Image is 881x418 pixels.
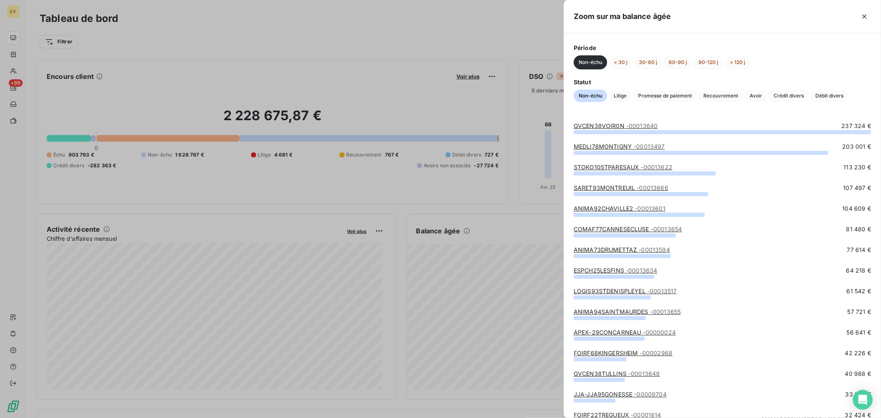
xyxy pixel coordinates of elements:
span: - 00002968 [640,349,672,356]
a: COMAF77CANNESECLUSE [574,226,682,233]
span: 81 480 € [846,225,871,233]
a: GVCEN38TULLINS [574,370,660,377]
button: 90-120 j [693,55,723,69]
span: 104 609 € [843,204,871,213]
span: - 00013601 [635,205,665,212]
span: 61 542 € [847,287,871,295]
span: Statut [574,78,871,86]
span: 40 988 € [845,370,871,378]
span: - 00013640 [626,122,658,129]
span: 77 614 € [847,246,871,254]
span: 56 641 € [847,328,871,337]
span: 237 324 € [842,122,871,130]
span: - 00013649 [628,370,660,377]
span: - 00013666 [637,184,668,191]
span: - 00013634 [626,267,657,274]
a: APEX-29CONCARNEAU [574,329,676,336]
button: 60-90 j [664,55,692,69]
a: ANIMA92CHAVILLE2 [574,205,665,212]
span: - 00000024 [643,329,676,336]
button: Litige [609,90,632,102]
button: Crédit divers [769,90,809,102]
span: - 00013497 [634,143,665,150]
button: 30-60 j [634,55,662,69]
span: - 00013594 [639,246,670,253]
a: ESPCH25LESFINS [574,267,658,274]
a: MEDLI78MONTIGNY [574,143,665,150]
span: 113 230 € [844,163,871,171]
a: GVCEN38VOIR0N [574,122,658,129]
span: - 00013622 [641,164,672,171]
span: Période [574,43,871,52]
button: Avoir [745,90,767,102]
a: LOGIS93STDENISPLEYEL [574,287,677,294]
span: 203 001 € [843,142,871,151]
span: 33 353 € [845,390,871,399]
span: - 00013655 [650,308,681,315]
span: 42 226 € [845,349,871,357]
span: 107 497 € [843,184,871,192]
a: STOKO10STPARESAUX [574,164,672,171]
button: Recouvrement [698,90,743,102]
a: ANIMA73DRUMETTAZ [574,246,670,253]
a: SARET93MONTREUIL [574,184,668,191]
button: Non-échu [574,90,607,102]
span: - 00013517 [647,287,677,294]
button: Débit divers [810,90,848,102]
a: ANIMA94SAINTMAURDES [574,308,681,315]
button: > 120 j [725,55,750,69]
div: Open Intercom Messenger [853,390,873,410]
span: 64 218 € [846,266,871,275]
span: - 00009704 [634,391,667,398]
span: - 00013654 [651,226,682,233]
button: Promesse de paiement [633,90,697,102]
button: < 30 j [609,55,632,69]
a: FOIRF68KINGERSHEIM [574,349,672,356]
button: Non-échu [574,55,607,69]
h5: Zoom sur ma balance âgée [574,11,671,22]
a: JJA-JJA95GONESSE [574,391,667,398]
span: 57 721 € [848,308,871,316]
